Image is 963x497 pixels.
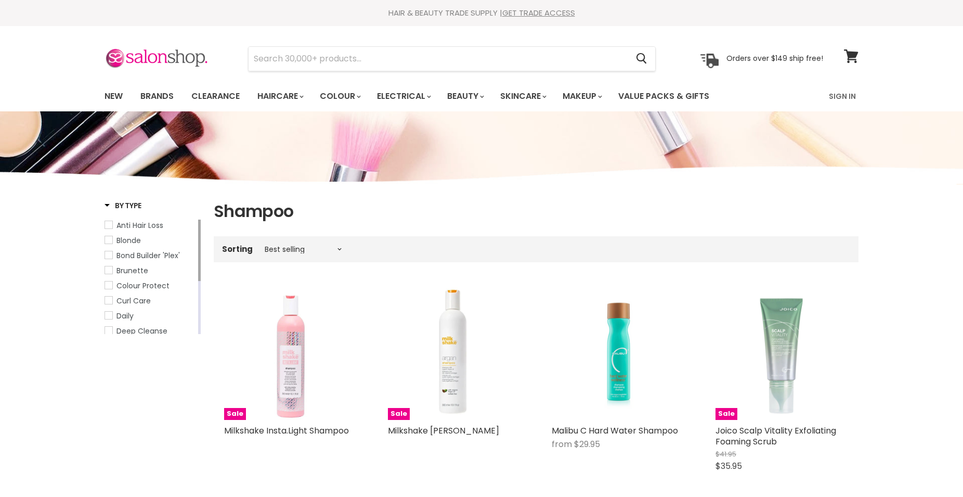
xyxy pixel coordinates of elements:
span: Daily [116,311,134,321]
h3: By Type [105,200,141,211]
a: Haircare [250,85,310,107]
span: Colour Protect [116,281,170,291]
a: Colour Protect [105,280,196,291]
span: Deep Cleanse [116,326,167,336]
h1: Shampoo [214,200,858,222]
span: Anti Hair Loss [116,220,163,231]
a: Electrical [369,85,437,107]
span: from [552,438,572,450]
a: Curl Care [105,295,196,307]
div: HAIR & BEAUTY TRADE SUPPLY | [92,8,871,18]
nav: Main [92,81,871,111]
span: Sale [224,408,246,420]
form: Product [248,46,656,71]
img: Milkshake Argan Shampoo [388,287,520,420]
a: Milkshake Insta.Light Shampoo [224,425,349,437]
a: Bond Builder 'Plex' [105,250,196,261]
span: Curl Care [116,296,151,306]
a: Daily [105,310,196,322]
ul: Main menu [97,81,770,111]
a: GET TRADE ACCESS [502,7,575,18]
span: Blonde [116,235,141,246]
a: Milkshake [PERSON_NAME] [388,425,499,437]
a: Beauty [439,85,490,107]
a: Malibu C Hard Water Shampoo [552,425,678,437]
a: Milkshake Insta.Light ShampooSale [224,287,357,420]
a: Colour [312,85,367,107]
span: Brunette [116,265,148,276]
a: New [97,85,131,107]
span: Bond Builder 'Plex' [116,250,180,261]
span: $35.95 [715,460,742,472]
a: Malibu C Hard Water Shampoo [552,287,684,420]
a: Milkshake Argan ShampooSale [388,287,520,420]
a: Joico Scalp Vitality Exfoliating Foaming ScrubSale [715,287,848,420]
a: Clearance [184,85,248,107]
a: Brands [133,85,181,107]
a: Anti Hair Loss [105,220,196,231]
a: Sign In [823,85,862,107]
a: Blonde [105,235,196,246]
span: $29.95 [574,438,600,450]
img: Milkshake Insta.Light Shampoo [224,287,357,420]
a: Value Packs & Gifts [610,85,717,107]
img: Joico Scalp Vitality Exfoliating Foaming Scrub [715,287,848,420]
a: Makeup [555,85,608,107]
span: Sale [715,408,737,420]
a: Brunette [105,265,196,276]
label: Sorting [222,245,253,253]
span: $41.95 [715,449,736,459]
p: Orders over $149 ship free! [726,54,823,63]
input: Search [249,47,628,71]
a: Deep Cleanse [105,325,196,337]
a: Skincare [492,85,553,107]
a: Joico Scalp Vitality Exfoliating Foaming Scrub [715,425,836,448]
span: Sale [388,408,410,420]
button: Search [628,47,655,71]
